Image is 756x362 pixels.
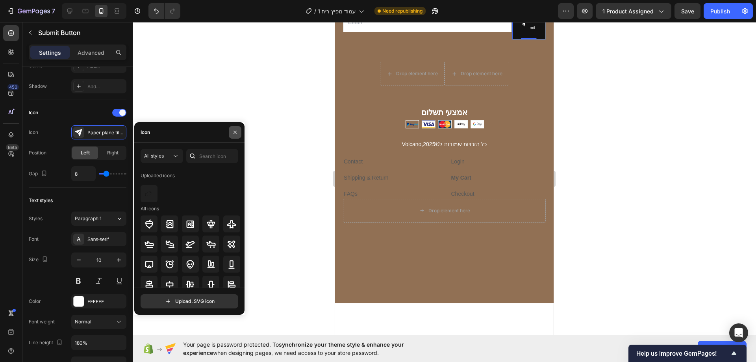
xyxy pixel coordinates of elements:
[126,48,167,55] div: Drop element here
[141,129,150,136] div: Icon
[71,315,126,329] button: Normal
[72,336,126,350] input: Auto
[67,119,152,125] span: Volcano,2025 כל הזכויות שמורות ל
[9,152,54,159] a: Shipping & Return
[382,7,422,15] span: Need republishing
[116,136,130,143] a: Login
[6,144,19,150] div: Beta
[335,22,554,335] iframe: Design area
[29,215,43,222] div: Styles
[9,169,22,175] a: FAQs
[729,323,748,342] div: Open Intercom Messenger
[29,197,53,204] div: Text styles
[186,149,238,163] input: Search icon
[87,129,124,136] div: Paper plane tilt filled
[61,48,103,55] div: Drop element here
[78,48,104,57] p: Advanced
[3,3,59,19] button: 7
[52,6,55,16] p: 7
[29,298,41,305] div: Color
[29,236,39,243] div: Font
[107,149,119,156] span: Right
[636,349,739,358] button: Show survey - Help us improve GemPages!
[9,136,28,143] a: Contact
[29,129,38,136] div: Icon
[9,83,210,97] p: אמצעי תשלום
[75,319,91,325] span: Normal
[87,83,124,90] div: Add...
[29,318,55,325] div: Font weight
[87,298,124,305] div: FFFFFF
[100,119,104,125] strong: ©
[636,350,729,357] span: Help us improve GemPages!
[148,3,180,19] div: Undo/Redo
[183,340,435,357] span: Your page is password protected. To when designing pages, we need access to your store password.
[318,7,356,15] span: עמוד מפיץ ריח 1
[314,7,316,15] span: /
[70,98,149,106] img: Alt Image
[29,83,47,90] div: Shadow
[710,7,730,15] div: Publish
[72,167,95,181] input: Auto
[144,153,164,159] span: All styles
[71,212,126,226] button: Paragraph 1
[141,149,183,163] button: All styles
[681,8,694,15] span: Save
[29,109,38,116] div: Icon
[602,7,654,15] span: 1 product assigned
[81,149,90,156] span: Left
[116,152,136,159] a: My Cart
[93,186,135,192] div: Drop element here
[596,3,671,19] button: 1 product assigned
[29,149,46,156] div: Position
[141,294,238,308] button: Upload .SVG icon
[183,341,404,356] span: synchronize your theme style & enhance your experience
[29,254,50,265] div: Size
[87,236,124,243] div: Sans-serif
[116,169,139,175] a: Checkout
[75,215,102,222] span: Paragraph 1
[141,205,159,212] div: All icons
[29,169,49,179] div: Gap
[38,28,123,37] p: Submit Button
[7,84,19,90] div: 450
[141,169,175,182] div: Uploaded icons
[704,3,737,19] button: Publish
[29,338,64,348] div: Line height
[674,3,700,19] button: Save
[164,297,215,305] div: Upload .SVG icon
[39,48,61,57] p: Settings
[698,341,747,356] button: Allow access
